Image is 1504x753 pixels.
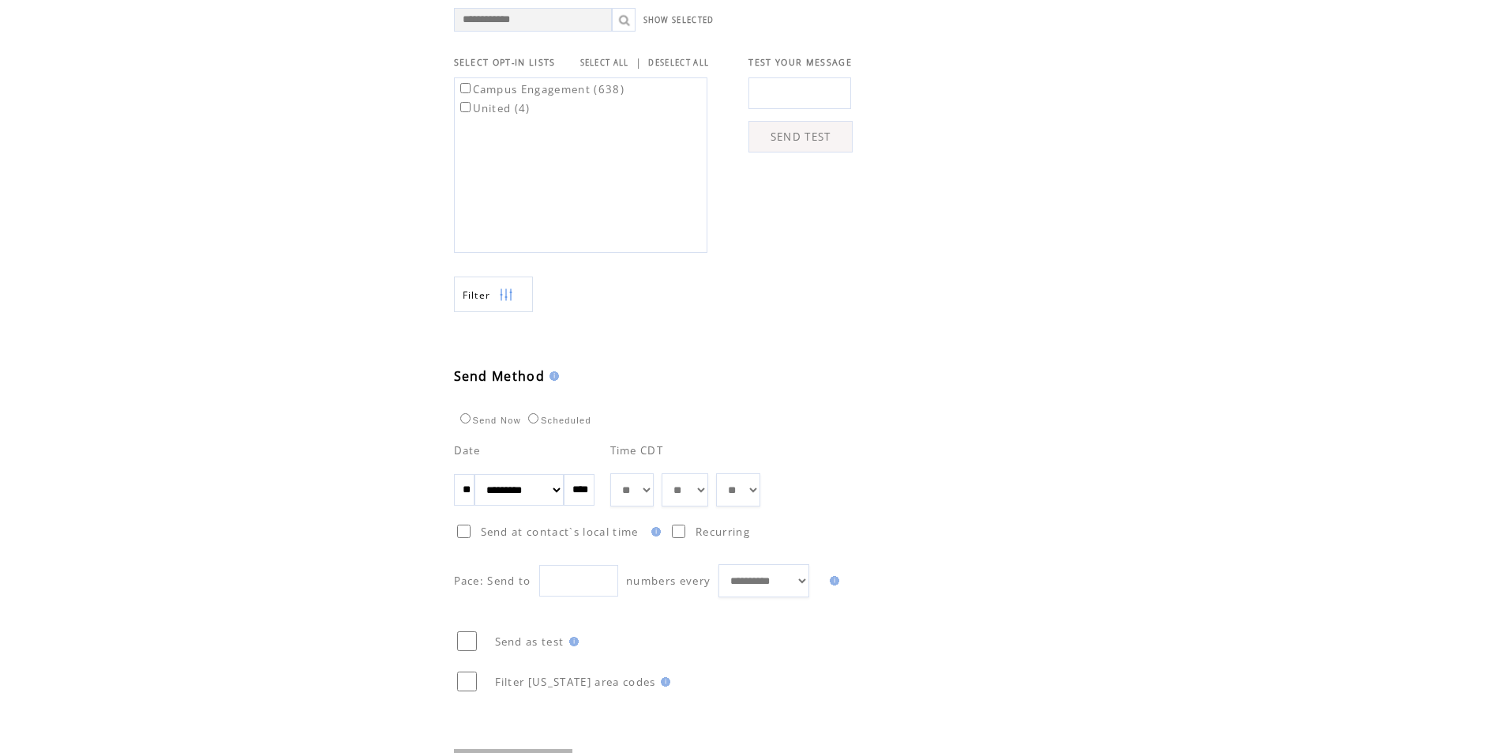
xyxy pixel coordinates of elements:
[454,277,533,312] a: Filter
[481,525,639,539] span: Send at contact`s local time
[825,576,839,585] img: help.gif
[648,58,709,68] a: DESELECT ALL
[460,83,471,93] input: Campus Engagement (638)
[460,413,471,424] input: Send Now
[499,277,513,313] img: filters.png
[647,527,661,537] img: help.gif
[564,637,579,646] img: help.gif
[495,675,656,689] span: Filter [US_STATE] area codes
[495,634,564,649] span: Send as test
[545,371,559,381] img: help.gif
[457,101,531,115] label: United (4)
[656,677,670,687] img: help.gif
[626,574,711,588] span: numbers every
[610,443,664,457] span: Time CDT
[454,57,556,68] span: SELECT OPT-IN LISTS
[696,525,750,539] span: Recurring
[748,57,852,68] span: TEST YOUR MESSAGE
[454,574,531,588] span: Pace: Send to
[457,82,625,96] label: Campus Engagement (638)
[454,367,546,385] span: Send Method
[636,55,642,70] span: |
[463,288,491,302] span: Show filters
[528,413,538,424] input: Scheduled
[643,15,714,25] a: SHOW SELECTED
[460,102,471,112] input: United (4)
[454,443,481,457] span: Date
[456,416,521,425] label: Send Now
[748,121,853,152] a: SEND TEST
[524,416,591,425] label: Scheduled
[580,58,629,68] a: SELECT ALL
